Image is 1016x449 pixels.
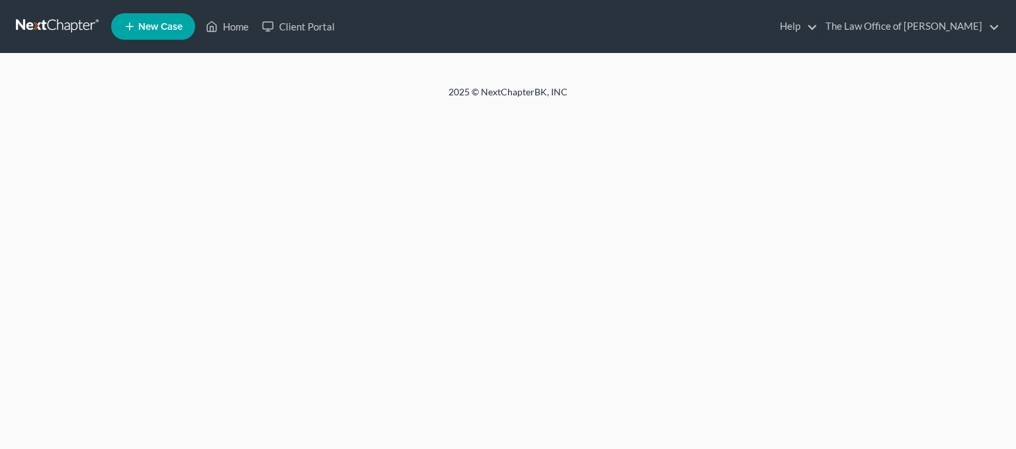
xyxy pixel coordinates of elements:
div: 2025 © NextChapterBK, INC [131,85,885,109]
a: Client Portal [255,15,341,38]
a: The Law Office of [PERSON_NAME] [819,15,999,38]
a: Home [199,15,255,38]
a: Help [773,15,818,38]
new-legal-case-button: New Case [111,13,195,40]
